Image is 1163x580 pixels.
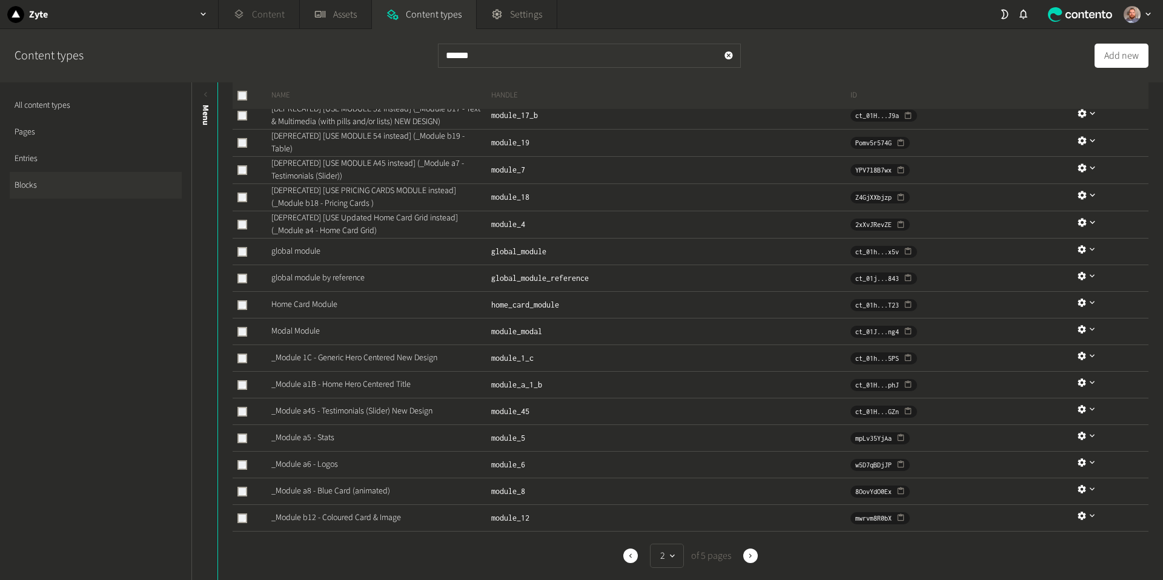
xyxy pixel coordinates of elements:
a: _Module a6 - Logos [271,458,338,470]
span: module_5 [491,433,525,443]
button: ct_01h...x5v [850,246,917,258]
span: mpLv35YjAa [855,433,892,444]
th: ID [850,82,1076,109]
span: global_module [491,247,546,256]
button: 2xXvJRevZE [850,219,910,231]
span: module_4 [491,220,525,229]
button: ct_01J...ng4 [850,326,917,338]
img: Erik Galiana Farell [1124,6,1141,23]
h2: Zyte [29,7,48,22]
span: ct_01h...x5v [855,246,899,257]
span: Z4GjXXbjzp [855,192,892,203]
span: module_12 [491,513,529,522]
span: Settings [510,7,542,22]
a: global module by reference [271,272,365,284]
a: Pages [10,119,182,145]
span: 2xXvJRevZE [855,219,892,230]
span: w5D7qBDjJP [855,460,892,470]
a: Modal Module [271,325,320,337]
th: Handle [491,82,850,109]
span: ct_01h...5PS [855,353,899,364]
span: module_1_c [491,354,534,363]
button: mpLv35YjAa [850,432,910,444]
span: ct_01h...T23 [855,300,899,311]
button: 8OovYdO0Ex [850,486,910,498]
span: module_19 [491,138,529,147]
button: 2 [650,544,684,568]
span: global_module_reference [491,274,589,283]
button: mwrvm8R0bX [850,512,910,524]
span: module_modal [491,327,542,336]
a: _Module a8 - Blue Card (animated) [271,485,390,497]
span: mwrvm8R0bX [855,513,892,524]
a: [DEPRECATED] [USE MODULE 52 instead] (_Module b17 - Text & Multimedia (with pills and/or lists) N... [271,103,480,128]
button: Pomv5r574G [850,137,910,149]
a: global module [271,245,320,257]
button: Add new [1095,44,1148,68]
a: _Module 1C - Generic Hero Centered New Design [271,352,437,364]
span: ct_01H...phJ [855,380,899,391]
a: _Module a5 - Stats [271,432,334,444]
span: module_7 [491,165,525,174]
a: All content types [10,92,182,119]
a: Home Card Module [271,298,337,311]
button: ct_01H...GZn [850,406,917,418]
span: ct_01H...GZn [855,406,899,417]
button: ct_01h...T23 [850,299,917,311]
img: Zyte [7,6,24,23]
a: _Module a1B - Home Hero Centered Title [271,378,411,391]
a: _Module b12 - Coloured Card & Image [271,512,401,524]
button: Z4GjXXbjzp [850,191,910,203]
span: YPV7l8B7wx [855,165,892,176]
h2: Content types [15,47,84,65]
span: ct_01J...ng4 [855,326,899,337]
span: Pomv5r574G [855,137,892,148]
a: [DEPRECATED] [USE Updated Home Card Grid instead] (_Module a4 - Home Card Grid) [271,212,458,237]
a: [DEPRECATED] [USE PRICING CARDS MODULE instead] (_Module b18 - Pricing Cards ) [271,185,456,209]
span: Content types [406,7,462,22]
a: [DEPRECATED] [USE MODULE A45 instead] (_Module a7 - Testimonials (Slider)) [271,157,464,182]
span: ct_01H...J9a [855,110,899,121]
th: Name [262,82,491,109]
span: module_8 [491,487,525,496]
button: w5D7qBDjJP [850,459,910,471]
a: _Module a45 - Testimonials (Slider) New Design [271,405,432,417]
a: Entries [10,145,182,172]
span: module_6 [491,460,525,469]
button: ct_01j...843 [850,272,917,285]
a: [DEPRECATED] [USE MODULE 54 instead] (_Module b19 - Table) [271,130,465,155]
span: module_45 [491,407,529,416]
button: YPV7l8B7wx [850,164,910,176]
span: of 5 pages [689,549,731,563]
span: Menu [199,105,212,125]
button: ct_01h...5PS [850,352,917,364]
span: module_18 [491,193,529,202]
span: module_a_1_b [491,380,542,389]
span: 8OovYdO0Ex [855,486,892,497]
span: module_17_b [491,111,538,120]
button: ct_01H...J9a [850,110,917,122]
span: home_card_module [491,300,559,309]
a: Blocks [10,172,182,199]
span: ct_01j...843 [855,273,899,284]
button: ct_01H...phJ [850,379,917,391]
